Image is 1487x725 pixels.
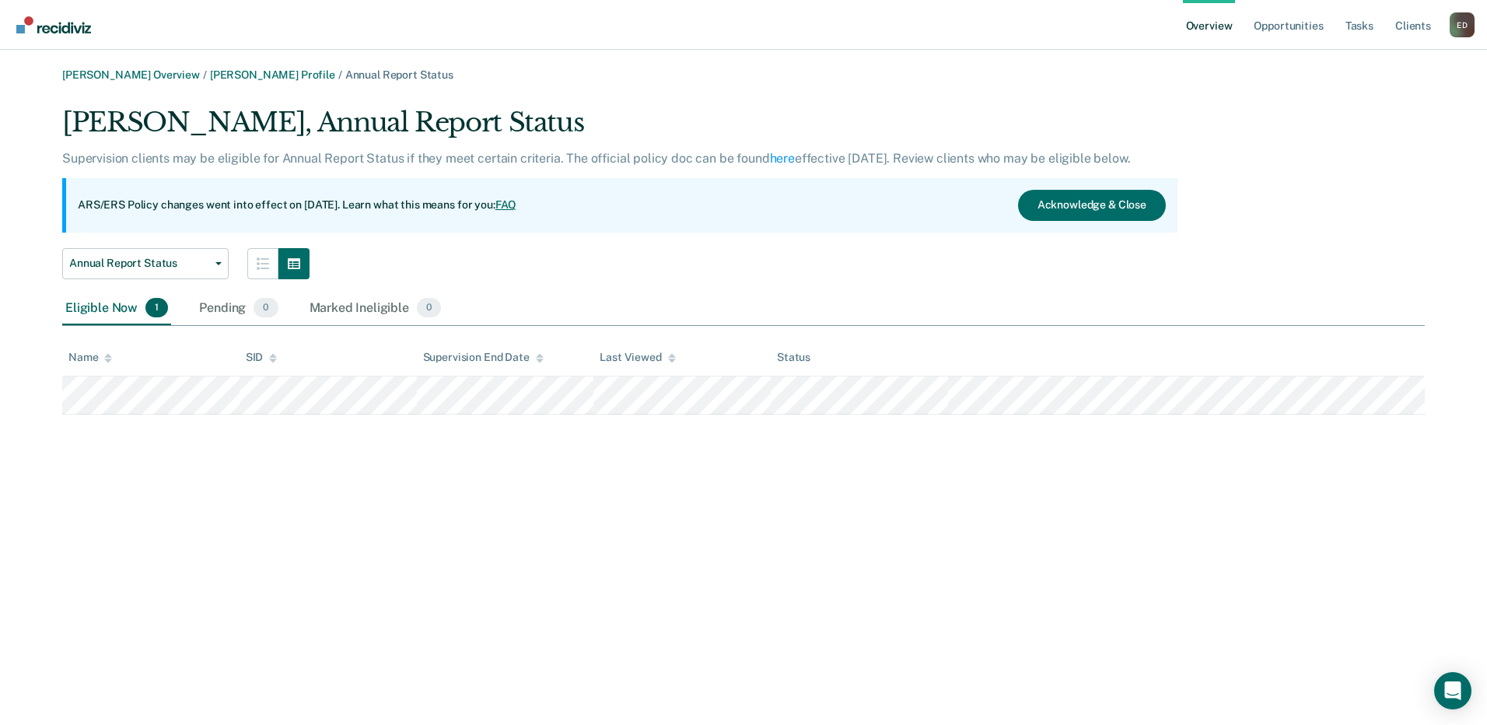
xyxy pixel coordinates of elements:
img: Recidiviz [16,16,91,33]
span: Annual Report Status [345,68,453,81]
div: Supervision End Date [423,351,544,364]
a: here [770,151,795,166]
div: Marked Ineligible0 [306,292,445,326]
p: Supervision clients may be eligible for Annual Report Status if they meet certain criteria. The o... [62,151,1130,166]
span: / [335,68,345,81]
span: 0 [417,298,441,318]
a: [PERSON_NAME] Overview [62,68,200,81]
div: Last Viewed [600,351,675,364]
a: [PERSON_NAME] Profile [210,68,335,81]
div: E D [1450,12,1475,37]
a: FAQ [495,198,517,211]
div: Pending0 [196,292,281,326]
span: 0 [254,298,278,318]
div: Open Intercom Messenger [1434,672,1471,709]
div: SID [246,351,278,364]
div: Eligible Now1 [62,292,171,326]
button: Annual Report Status [62,248,229,279]
div: [PERSON_NAME], Annual Report Status [62,107,1177,151]
div: Status [777,351,810,364]
span: / [200,68,210,81]
div: Name [68,351,112,364]
span: 1 [145,298,168,318]
button: Profile dropdown button [1450,12,1475,37]
span: Annual Report Status [69,257,209,270]
button: Acknowledge & Close [1018,190,1166,221]
p: ARS/ERS Policy changes went into effect on [DATE]. Learn what this means for you: [78,198,516,213]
